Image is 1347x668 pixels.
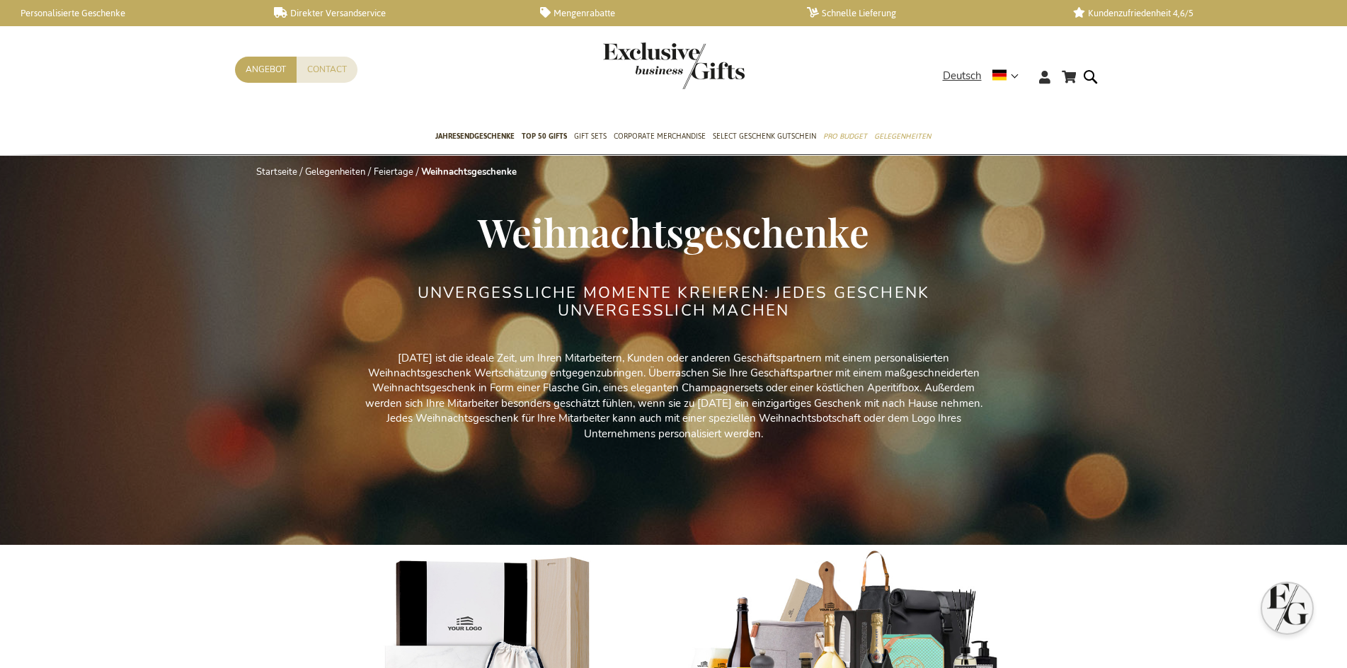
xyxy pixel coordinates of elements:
[943,68,982,84] span: Deutsch
[421,166,517,178] strong: Weihnachtsgeschenke
[1073,7,1317,19] a: Kundenzufriedenheit 4,6/5
[274,7,518,19] a: Direkter Versandservice
[435,129,515,144] span: Jahresendgeschenke
[235,57,297,83] a: Angebot
[874,120,931,155] a: Gelegenheiten
[297,57,357,83] a: Contact
[522,120,567,155] a: TOP 50 Gifts
[408,284,939,318] h2: UNVERGESSLICHE MOMENTE KREIEREN: JEDES GESCHENK UNVERGESSLICH MACHEN
[522,129,567,144] span: TOP 50 Gifts
[574,129,607,144] span: Gift Sets
[823,120,867,155] a: Pro Budget
[614,120,706,155] a: Corporate Merchandise
[614,129,706,144] span: Corporate Merchandise
[478,205,869,258] span: Weihnachtsgeschenke
[713,129,816,144] span: Select Geschenk Gutschein
[713,120,816,155] a: Select Geschenk Gutschein
[435,120,515,155] a: Jahresendgeschenke
[7,7,251,19] a: Personalisierte Geschenke
[256,166,297,178] a: Startseite
[374,166,413,178] a: Feiertage
[355,351,992,442] p: [DATE] ist die ideale Zeit, um Ihren Mitarbeitern, Kunden oder anderen Geschäftspartnern mit eine...
[540,7,784,19] a: Mengenrabatte
[603,42,674,89] a: store logo
[574,120,607,155] a: Gift Sets
[807,7,1051,19] a: Schnelle Lieferung
[823,129,867,144] span: Pro Budget
[603,42,745,89] img: Exclusive Business gifts logo
[305,166,365,178] a: Gelegenheiten
[874,129,931,144] span: Gelegenheiten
